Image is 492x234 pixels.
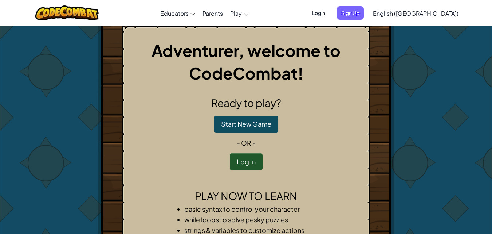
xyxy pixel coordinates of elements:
[241,139,251,147] span: or
[160,9,189,17] span: Educators
[369,3,462,23] a: English ([GEOGRAPHIC_DATA])
[214,116,278,133] button: Start New Game
[230,153,263,170] button: Log In
[251,139,256,147] span: -
[157,3,199,23] a: Educators
[373,9,458,17] span: English ([GEOGRAPHIC_DATA])
[129,95,364,111] h2: Ready to play?
[237,139,241,147] span: -
[129,188,364,204] h2: Play now to learn
[184,204,323,214] li: basic syntax to control your character
[129,39,364,84] h1: Adventurer, welcome to CodeCombat!
[35,5,99,20] img: CodeCombat logo
[184,214,323,225] li: while loops to solve pesky puzzles
[308,6,330,20] button: Login
[337,6,364,20] button: Sign Up
[230,9,242,17] span: Play
[227,3,252,23] a: Play
[199,3,227,23] a: Parents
